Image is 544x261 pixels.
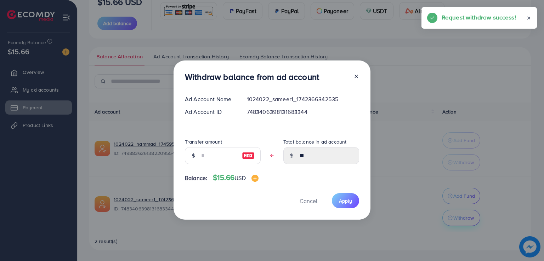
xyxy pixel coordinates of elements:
img: image [242,151,255,160]
span: Balance: [185,174,207,182]
label: Total balance in ad account [283,138,346,145]
button: Apply [332,193,359,208]
label: Transfer amount [185,138,222,145]
div: 7483406398131683344 [241,108,365,116]
h4: $15.66 [213,173,258,182]
h3: Withdraw balance from ad account [185,72,319,82]
span: Apply [339,197,352,204]
span: Cancel [300,197,317,205]
div: Ad Account ID [179,108,241,116]
h5: Request withdraw success! [442,13,516,22]
img: image [251,175,259,182]
span: USD [234,174,245,182]
div: 1024022_sameer1_1742366342535 [241,95,365,103]
button: Cancel [291,193,326,208]
div: Ad Account Name [179,95,241,103]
